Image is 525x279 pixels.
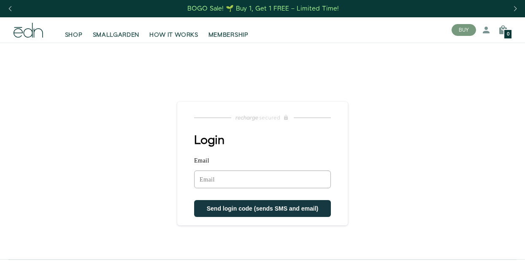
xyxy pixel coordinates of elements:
[144,21,203,39] a: HOW IT WORKS
[194,157,331,167] label: Email
[187,4,339,13] div: BOGO Sale! 🌱 Buy 1, Get 1 FREE – Limited Time!
[207,205,319,212] span: Send login code (sends SMS and email)
[460,254,517,275] iframe: Opens a widget where you can find more information
[88,21,145,39] a: SMALLGARDEN
[93,31,140,39] span: SMALLGARDEN
[187,2,340,15] a: BOGO Sale! 🌱 Buy 1, Get 1 FREE – Limited Time!
[194,171,331,188] input: Email
[194,200,331,217] button: Send login code (sends SMS and email)
[65,31,83,39] span: SHOP
[452,24,476,36] button: BUY
[149,31,198,39] span: HOW IT WORKS
[194,134,348,147] h1: Login
[177,112,348,124] a: Recharge Subscriptions website
[208,31,249,39] span: MEMBERSHIP
[203,21,254,39] a: MEMBERSHIP
[60,21,88,39] a: SHOP
[507,32,509,37] span: 0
